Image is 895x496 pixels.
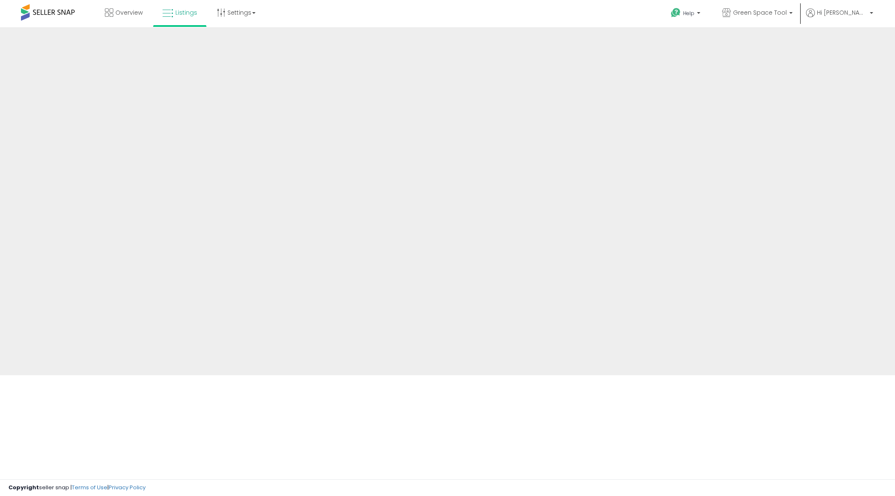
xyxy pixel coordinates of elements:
[733,8,787,17] span: Green Space Tool
[671,8,681,18] i: Get Help
[683,10,694,17] span: Help
[175,8,197,17] span: Listings
[817,8,867,17] span: Hi [PERSON_NAME]
[806,8,873,27] a: Hi [PERSON_NAME]
[115,8,143,17] span: Overview
[664,1,709,27] a: Help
